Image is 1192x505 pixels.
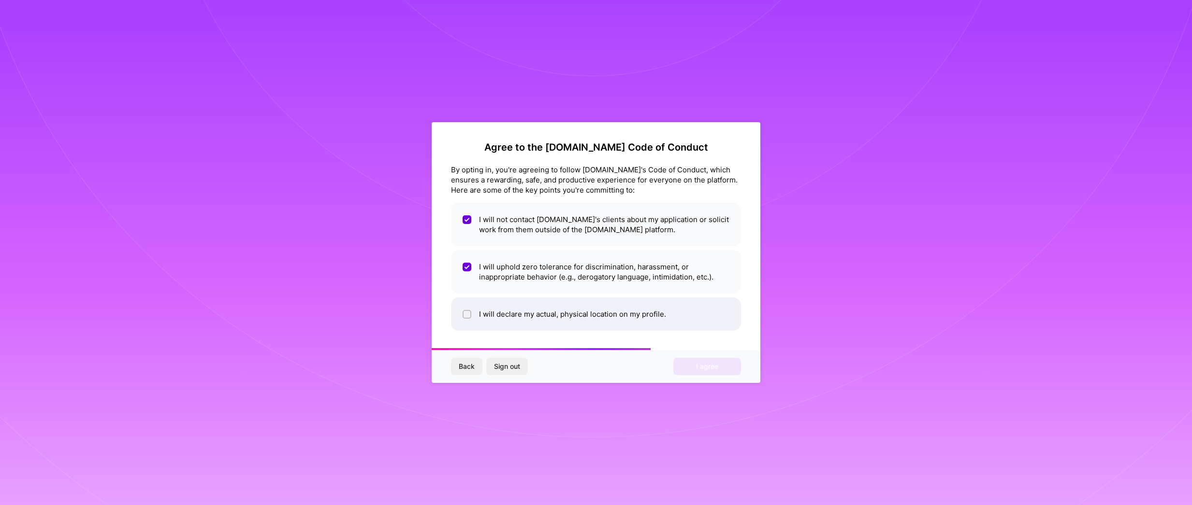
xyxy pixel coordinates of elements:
[451,358,482,375] button: Back
[486,358,528,375] button: Sign out
[451,165,741,195] div: By opting in, you're agreeing to follow [DOMAIN_NAME]'s Code of Conduct, which ensures a rewardin...
[459,362,475,371] span: Back
[494,362,520,371] span: Sign out
[451,141,741,153] h2: Agree to the [DOMAIN_NAME] Code of Conduct
[451,250,741,294] li: I will uphold zero tolerance for discrimination, harassment, or inappropriate behavior (e.g., der...
[451,297,741,331] li: I will declare my actual, physical location on my profile.
[451,203,741,246] li: I will not contact [DOMAIN_NAME]'s clients about my application or solicit work from them outside...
